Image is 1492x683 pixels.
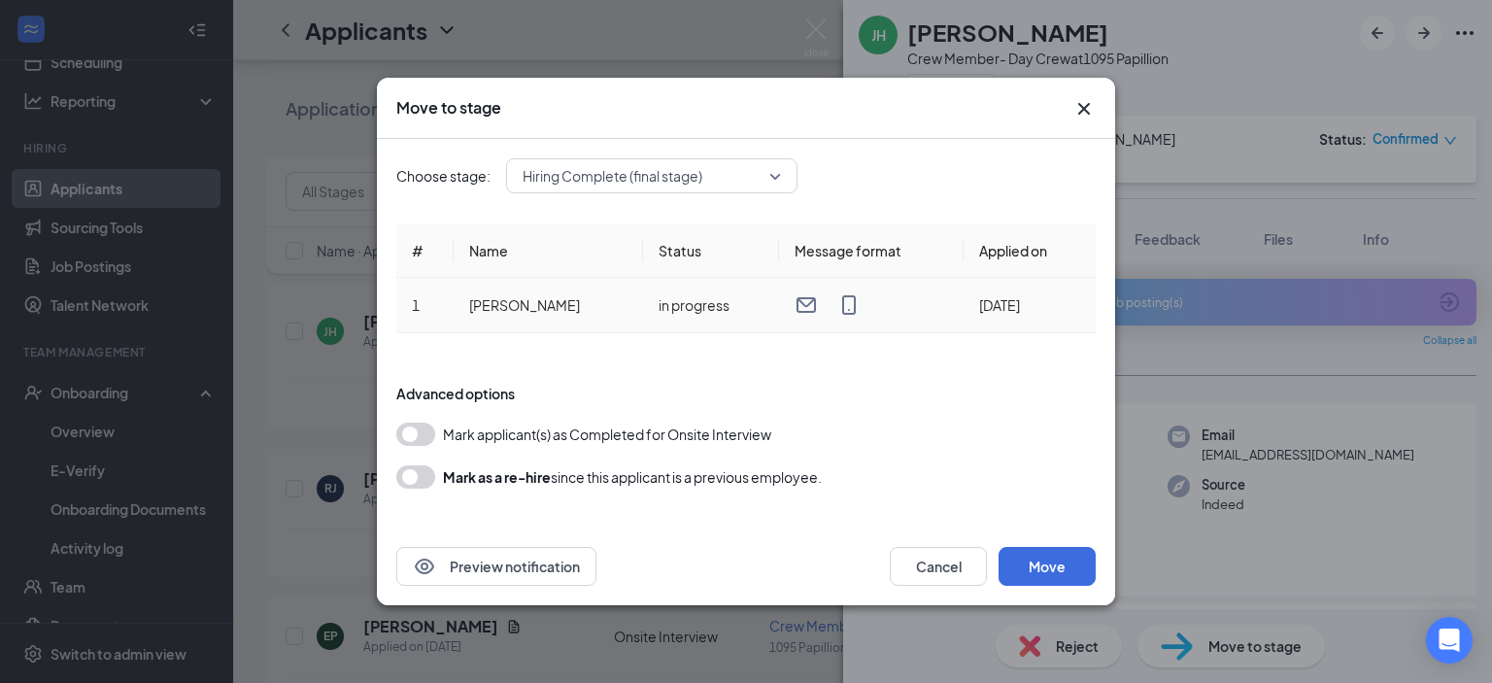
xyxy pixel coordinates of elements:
b: Mark as a re-hire [443,468,551,486]
td: in progress [643,278,779,333]
svg: Email [795,293,818,317]
td: [PERSON_NAME] [454,278,643,333]
span: Choose stage: [396,165,491,187]
th: Status [643,224,779,278]
div: Advanced options [396,384,1096,403]
svg: Cross [1072,97,1096,120]
button: EyePreview notification [396,547,596,586]
button: Move [999,547,1096,586]
th: Message format [779,224,964,278]
div: Open Intercom Messenger [1426,617,1473,664]
svg: MobileSms [837,293,861,317]
svg: Eye [413,555,436,578]
button: Cancel [890,547,987,586]
th: Applied on [964,224,1096,278]
span: Hiring Complete (final stage) [523,161,702,190]
div: since this applicant is a previous employee. [443,465,822,489]
h3: Move to stage [396,97,501,119]
button: Close [1072,97,1096,120]
span: 1 [412,296,420,314]
td: [DATE] [964,278,1096,333]
th: Name [454,224,643,278]
span: Mark applicant(s) as Completed for Onsite Interview [443,423,771,446]
th: # [396,224,454,278]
